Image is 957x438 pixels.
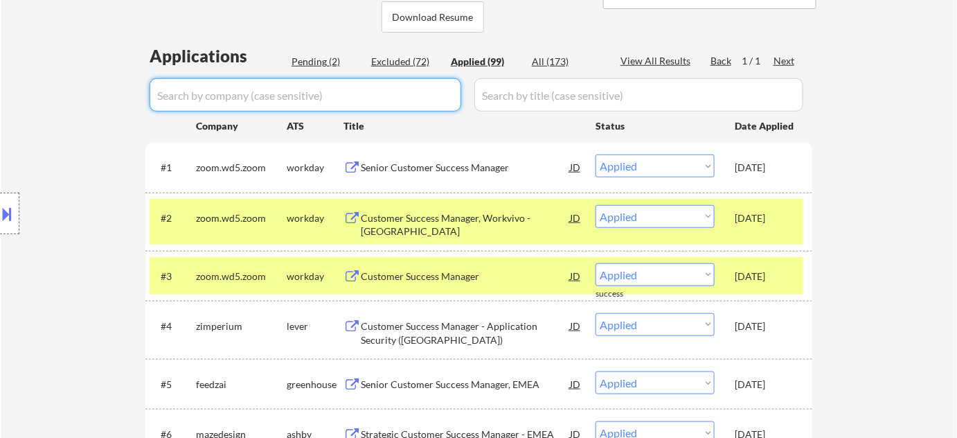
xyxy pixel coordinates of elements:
div: [DATE] [735,161,796,175]
div: success [596,288,651,300]
div: JD [569,263,582,288]
div: [DATE] [735,378,796,392]
div: [DATE] [735,211,796,225]
div: workday [287,211,343,225]
div: ATS [287,119,343,133]
div: All (173) [532,55,601,69]
div: Excluded (72) [371,55,440,69]
div: Customer Success Manager - Application Security ([GEOGRAPHIC_DATA]) [361,319,570,347]
div: workday [287,270,343,283]
input: Search by title (case sensitive) [474,78,803,112]
div: greenhouse [287,378,343,392]
div: Senior Customer Success Manager, EMEA [361,378,570,392]
div: JD [569,155,582,179]
div: [DATE] [735,319,796,333]
div: Applications [150,48,287,64]
div: #5 [161,378,185,392]
div: feedzai [196,378,287,392]
div: Senior Customer Success Manager [361,161,570,175]
div: JD [569,371,582,396]
input: Search by company (case sensitive) [150,78,461,112]
div: Customer Success Manager, Workvivo - [GEOGRAPHIC_DATA] [361,211,570,238]
div: Title [343,119,582,133]
div: [DATE] [735,270,796,283]
div: 1 / 1 [742,54,773,68]
div: Back [710,54,733,68]
div: Next [773,54,796,68]
div: View All Results [620,54,695,68]
div: JD [569,313,582,338]
button: Download Resume [382,1,484,33]
div: Applied (99) [451,55,520,69]
div: workday [287,161,343,175]
div: JD [569,205,582,230]
div: lever [287,319,343,333]
div: Status [596,113,715,138]
div: Pending (2) [292,55,361,69]
div: Customer Success Manager [361,270,570,283]
div: Date Applied [735,119,796,133]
